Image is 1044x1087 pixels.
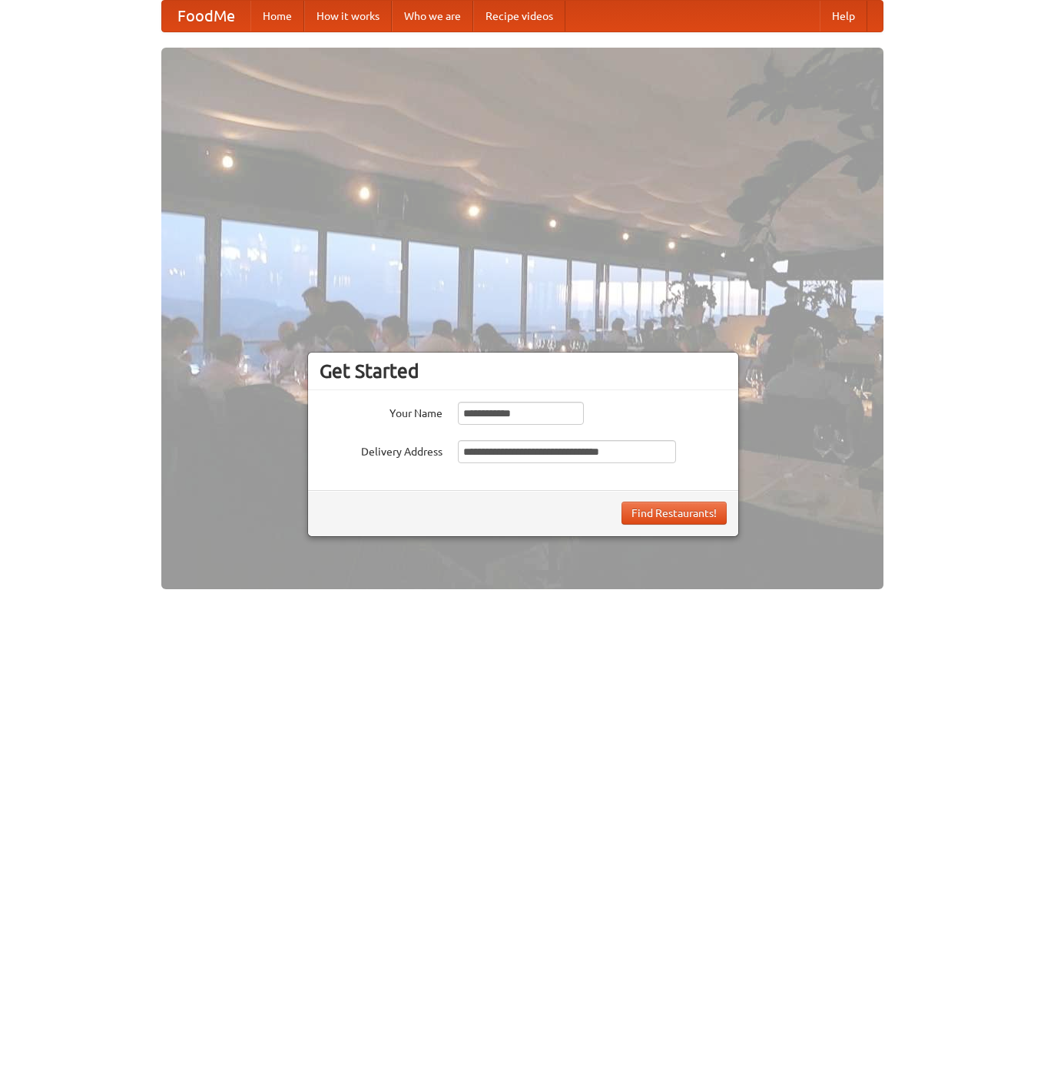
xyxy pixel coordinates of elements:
a: Who we are [392,1,473,31]
a: FoodMe [162,1,250,31]
h3: Get Started [320,360,727,383]
a: Help [820,1,867,31]
a: Recipe videos [473,1,565,31]
button: Find Restaurants! [621,502,727,525]
label: Your Name [320,402,442,421]
a: Home [250,1,304,31]
label: Delivery Address [320,440,442,459]
a: How it works [304,1,392,31]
